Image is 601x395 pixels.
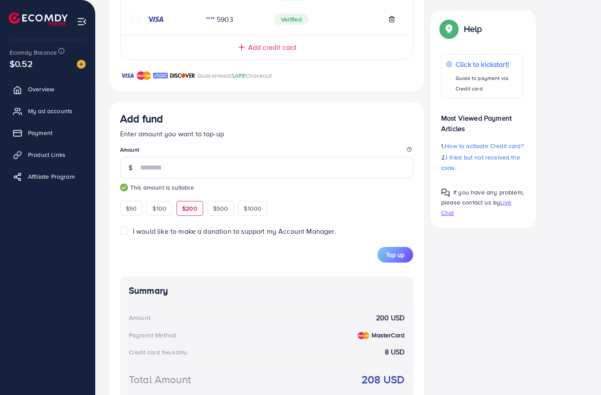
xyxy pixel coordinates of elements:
img: brand [170,70,195,81]
a: Product Links [7,146,89,163]
span: SAFE [231,71,246,80]
strong: MasterCard [372,331,404,340]
p: Enter amount you want to top-up [120,128,413,139]
small: This amount is suitable [120,183,413,192]
img: image [77,60,86,69]
span: Ecomdy Balance [10,48,57,57]
div: Total Amount [129,372,191,387]
img: credit [358,332,370,339]
p: Help [464,24,482,34]
button: Top up [377,247,413,263]
span: Product Links [28,150,66,159]
a: Payment [7,124,89,142]
p: Click to kickstart! [456,59,519,69]
small: (4.00%) [170,349,187,356]
img: Popup guide [441,188,450,197]
img: Popup guide [441,21,457,37]
legend: Amount [120,146,413,157]
img: brand [137,70,151,81]
strong: 208 USD [362,372,404,387]
img: menu [77,17,87,27]
iframe: Chat [564,356,594,388]
span: I tried but not received the code. [441,153,520,172]
p: 1. [441,141,524,151]
span: Overview [28,85,54,94]
a: Overview [7,80,89,98]
p: 2. [441,152,524,173]
span: I would like to make a donation to support my Account Manager. [133,226,336,236]
p: Guaranteed Checkout [197,70,272,81]
span: Affiliate Program [28,172,75,181]
span: Payment [28,128,52,137]
span: If you have any problem, please contact us by [441,188,524,207]
a: Affiliate Program [7,168,89,185]
span: $50 [126,204,137,213]
span: How to activate Credit card? [445,142,523,150]
p: Guide to payment via Credit card [456,73,519,94]
p: Most Viewed Payment Articles [441,106,524,134]
img: credit [147,16,164,23]
h4: Summary [129,285,404,296]
strong: 8 USD [385,347,404,357]
span: Add credit card [248,42,296,52]
a: My ad accounts [7,102,89,120]
img: logo [9,12,68,26]
span: Top up [386,250,404,259]
span: $0.52 [10,57,33,70]
span: $500 [213,204,228,213]
span: $100 [152,204,166,213]
span: Verified [274,14,309,25]
svg: circle [131,15,140,24]
span: $200 [182,204,197,213]
div: Amount [129,313,150,322]
div: Payment Method [129,331,176,340]
img: brand [120,70,135,81]
div: Credit card fee [129,348,190,357]
span: $1000 [244,204,262,213]
h3: Add fund [120,112,163,125]
span: My ad accounts [28,107,73,115]
img: guide [120,184,128,191]
strong: 200 USD [376,313,404,323]
img: brand [153,70,168,81]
